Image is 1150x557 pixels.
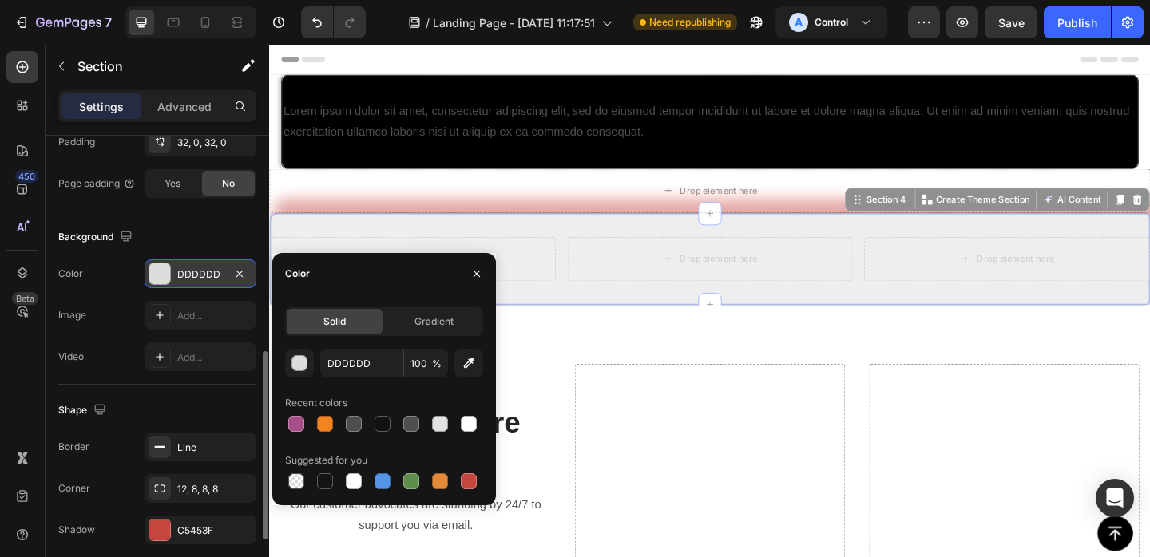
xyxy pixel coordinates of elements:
div: Lorem ipsum dolor sit amet, consectetur adipiscing elit, sed do eiusmod tempor incididunt ut labo... [14,59,945,109]
div: Padding [58,135,95,149]
div: Shape [58,400,109,421]
div: Drop element here [123,227,208,239]
div: Add... [177,309,252,323]
div: Section 4 [646,161,696,176]
button: Save [985,6,1037,38]
div: Color [58,267,83,281]
div: Open Intercom Messenger [1096,479,1134,517]
p: Our customer advocates are standing by 24/7 to support you via email. [14,489,305,535]
div: Undo/Redo [301,6,366,38]
p: What Our Customers Are Saying [14,349,305,473]
p: A [795,14,803,30]
button: Publish [1044,6,1111,38]
span: % [432,357,442,371]
div: 32, 0, 32, 0 [177,136,252,150]
div: Beta [12,292,38,305]
div: Drop element here [446,227,531,239]
div: Add... [177,350,252,365]
p: Advanced [157,98,212,115]
span: Landing Page - [DATE] 11:17:51 [433,14,595,31]
h3: Control [815,14,848,30]
div: Line [177,440,252,455]
p: Settings [79,98,124,115]
div: Suggested for you [285,453,367,468]
div: Video [58,350,84,364]
span: Gradient [414,314,454,329]
button: 7 [6,6,119,38]
div: Drop element here [446,152,531,165]
div: Image [58,308,86,322]
div: Recent colors [285,396,347,410]
div: Corner [58,481,90,496]
div: Background [58,227,136,248]
div: 12, 8, 8, 8 [177,482,252,496]
div: DDDDDD [177,267,224,282]
div: C5453F [177,523,252,538]
div: Shadow [58,523,95,537]
input: Eg: FFFFFF [320,349,403,377]
span: Save [998,16,1025,30]
span: Need republishing [649,15,731,30]
button: AI Content [838,159,908,178]
span: Solid [323,314,346,329]
div: Publish [1057,14,1097,31]
div: Border [58,440,89,454]
p: Create Theme Section [725,161,827,176]
button: AControl [775,6,887,38]
p: Section [77,57,208,76]
span: / [426,14,430,31]
iframe: Design area [269,45,1150,557]
div: Color [285,267,310,281]
div: Drop element here [770,227,855,239]
p: 7 [105,13,112,32]
div: 450 [15,170,38,183]
span: Yes [165,176,180,191]
div: Page padding [58,176,136,191]
span: No [222,176,235,191]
